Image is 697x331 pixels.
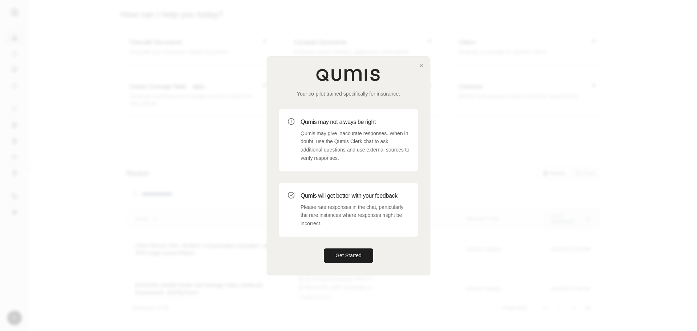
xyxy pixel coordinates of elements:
p: Please rate responses in the chat, particularly the rare instances where responses might be incor... [301,203,409,228]
h3: Qumis will get better with your feedback [301,191,409,200]
h3: Qumis may not always be right [301,118,409,126]
p: Qumis may give inaccurate responses. When in doubt, use the Qumis Clerk chat to ask additional qu... [301,129,409,162]
p: Your co-pilot trained specifically for insurance. [279,90,418,97]
button: Get Started [324,248,373,263]
img: Qumis Logo [316,68,381,81]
